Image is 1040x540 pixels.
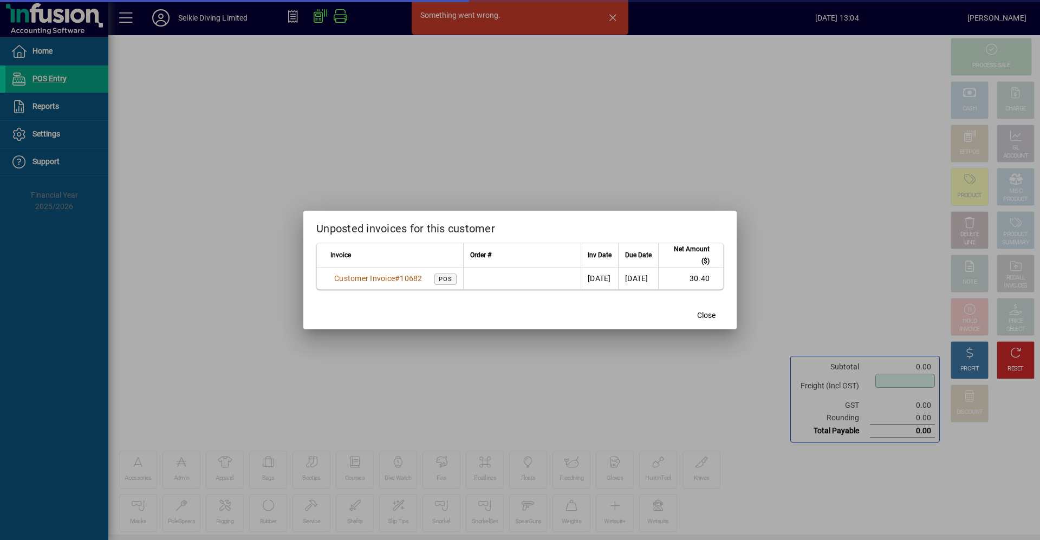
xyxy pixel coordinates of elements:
[470,249,491,261] span: Order #
[625,249,652,261] span: Due Date
[330,249,351,261] span: Invoice
[665,243,710,267] span: Net Amount ($)
[400,274,422,283] span: 10682
[658,268,723,289] td: 30.40
[689,305,724,325] button: Close
[330,272,426,284] a: Customer Invoice#10682
[395,274,400,283] span: #
[581,268,618,289] td: [DATE]
[618,268,658,289] td: [DATE]
[439,276,452,283] span: POS
[697,310,716,321] span: Close
[588,249,612,261] span: Inv Date
[334,274,395,283] span: Customer Invoice
[303,211,737,242] h2: Unposted invoices for this customer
